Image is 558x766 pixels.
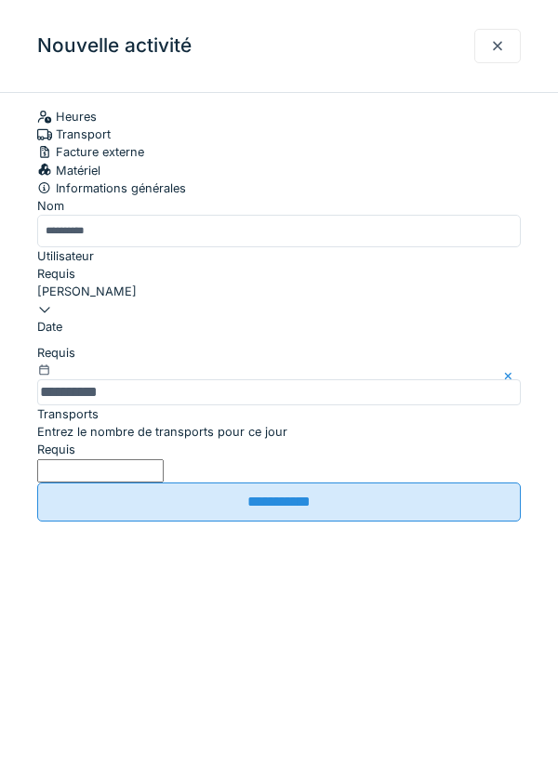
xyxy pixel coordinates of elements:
[37,283,521,300] div: [PERSON_NAME]
[500,344,521,405] button: Close
[37,125,521,143] div: Transport
[37,423,287,441] label: Entrez le nombre de transports pour ce jour
[37,162,521,179] div: Matériel
[37,108,521,125] div: Heures
[37,197,64,215] label: Nom
[37,265,521,283] div: Requis
[37,441,521,458] div: Requis
[37,143,521,161] div: Facture externe
[37,405,99,423] label: Transports
[37,318,62,336] label: Date
[37,247,94,265] label: Utilisateur
[37,179,521,197] div: Informations générales
[37,34,192,58] h3: Nouvelle activité
[37,344,521,362] div: Requis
